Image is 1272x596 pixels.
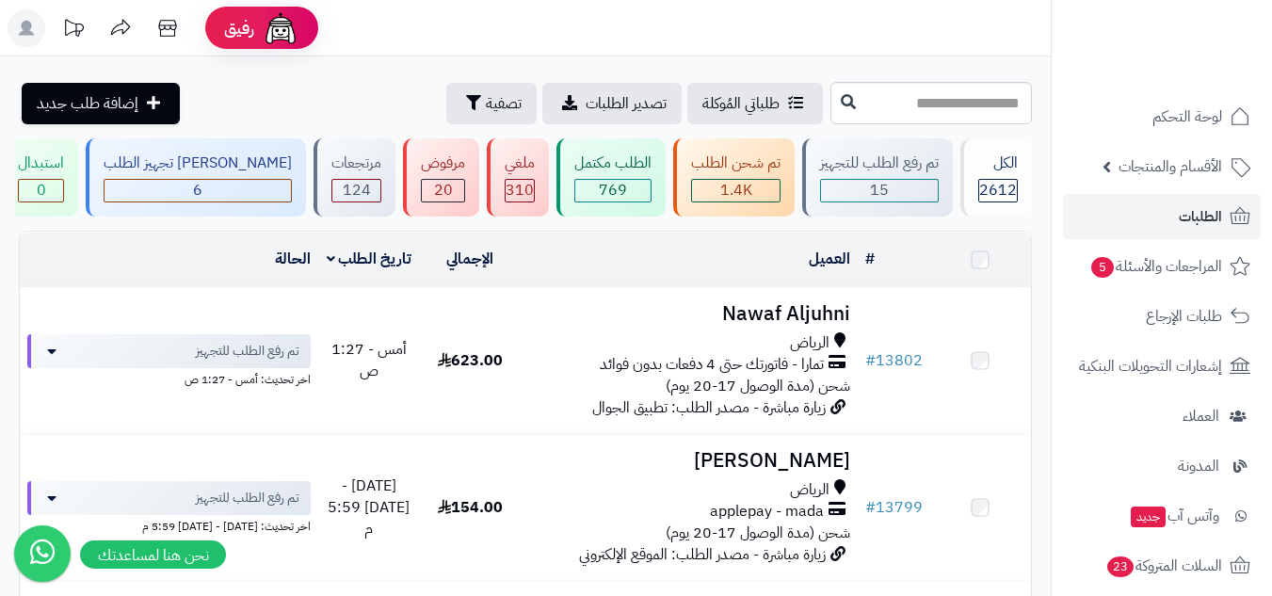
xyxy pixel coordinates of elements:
a: السلات المتروكة23 [1063,543,1261,588]
a: المراجعات والأسئلة5 [1063,244,1261,289]
a: طلباتي المُوكلة [687,83,823,124]
span: تصفية [486,92,522,115]
span: 5 [1091,257,1114,278]
span: زيارة مباشرة - مصدر الطلب: تطبيق الجوال [592,396,826,419]
span: العملاء [1183,403,1219,429]
div: الطلب مكتمل [574,153,652,174]
span: طلباتي المُوكلة [702,92,780,115]
a: العميل [809,248,850,270]
span: # [865,349,876,372]
a: تم رفع الطلب للتجهيز 15 [798,138,957,217]
span: 0 [37,179,46,201]
span: تمارا - فاتورتك حتى 4 دفعات بدون فوائد [600,354,824,376]
span: طلبات الإرجاع [1146,303,1222,330]
span: applepay - mada [710,501,824,523]
div: 15 [821,180,938,201]
a: تم شحن الطلب 1.4K [669,138,798,217]
div: 769 [575,180,651,201]
div: [PERSON_NAME] تجهيز الطلب [104,153,292,174]
h3: [PERSON_NAME] [528,450,850,472]
span: 124 [343,179,371,201]
span: 310 [506,179,534,201]
a: الحالة [275,248,311,270]
span: المراجعات والأسئلة [1089,253,1222,280]
span: زيارة مباشرة - مصدر الطلب: الموقع الإلكتروني [579,543,826,566]
span: 1.4K [720,179,752,201]
a: تحديثات المنصة [50,9,97,52]
a: وآتس آبجديد [1063,493,1261,539]
div: 0 [19,180,63,201]
span: المدونة [1178,453,1219,479]
div: استبدال [18,153,64,174]
span: الرياض [790,332,829,354]
span: 23 [1107,556,1134,577]
span: الأقسام والمنتجات [1119,153,1222,180]
div: ملغي [505,153,535,174]
span: وآتس آب [1129,503,1219,529]
div: تم شحن الطلب [691,153,781,174]
div: اخر تحديث: [DATE] - [DATE] 5:59 م [27,515,311,535]
a: لوحة التحكم [1063,94,1261,139]
a: إضافة طلب جديد [22,83,180,124]
a: العملاء [1063,394,1261,439]
a: #13802 [865,349,923,372]
a: إشعارات التحويلات البنكية [1063,344,1261,389]
span: الرياض [790,479,829,501]
div: مرفوض [421,153,465,174]
a: الإجمالي [446,248,493,270]
div: اخر تحديث: أمس - 1:27 ص [27,368,311,388]
span: جديد [1131,507,1166,527]
span: إضافة طلب جديد [37,92,138,115]
span: 20 [434,179,453,201]
span: 15 [870,179,889,201]
a: #13799 [865,496,923,519]
div: 6 [105,180,291,201]
span: 2612 [979,179,1017,201]
span: شحن (مدة الوصول 17-20 يوم) [666,375,850,397]
span: # [865,496,876,519]
span: الطلبات [1179,203,1222,230]
a: # [865,248,875,270]
h3: Nawaf Aljuhni [528,303,850,325]
a: [PERSON_NAME] تجهيز الطلب 6 [82,138,310,217]
span: 769 [599,179,627,201]
a: الكل2612 [957,138,1036,217]
div: 1368 [692,180,780,201]
div: الكل [978,153,1018,174]
span: إشعارات التحويلات البنكية [1079,353,1222,379]
a: الطلب مكتمل 769 [553,138,669,217]
span: شحن (مدة الوصول 17-20 يوم) [666,522,850,544]
span: تم رفع الطلب للتجهيز [196,342,299,361]
span: تصدير الطلبات [586,92,667,115]
span: 154.00 [438,496,503,519]
span: أمس - 1:27 ص [331,338,407,382]
span: تم رفع الطلب للتجهيز [196,489,299,507]
span: لوحة التحكم [1152,104,1222,130]
a: مرفوض 20 [399,138,483,217]
span: 623.00 [438,349,503,372]
a: ملغي 310 [483,138,553,217]
span: [DATE] - [DATE] 5:59 م [328,475,410,540]
div: 310 [506,180,534,201]
a: طلبات الإرجاع [1063,294,1261,339]
div: 124 [332,180,380,201]
a: مرتجعات 124 [310,138,399,217]
span: السلات المتروكة [1105,553,1222,579]
div: تم رفع الطلب للتجهيز [820,153,939,174]
img: ai-face.png [262,9,299,47]
span: رفيق [224,17,254,40]
a: تاريخ الطلب [327,248,412,270]
div: 20 [422,180,464,201]
span: 6 [193,179,202,201]
button: تصفية [446,83,537,124]
a: تصدير الطلبات [542,83,682,124]
a: المدونة [1063,443,1261,489]
div: مرتجعات [331,153,381,174]
a: الطلبات [1063,194,1261,239]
